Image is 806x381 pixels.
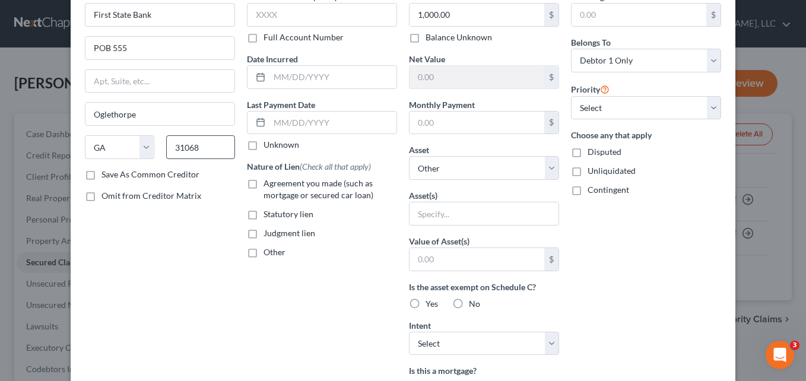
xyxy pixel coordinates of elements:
[409,319,431,332] label: Intent
[469,299,480,309] span: No
[544,4,559,26] div: $
[426,299,438,309] span: Yes
[409,235,469,247] label: Value of Asset(s)
[101,190,201,201] span: Omit from Creditor Matrix
[166,135,236,159] input: Enter zip...
[409,53,445,65] label: Net Value
[410,4,544,26] input: 0.00
[409,281,559,293] label: Is the asset exempt on Schedule C?
[85,3,235,27] input: Search creditor by name...
[571,82,610,96] label: Priority
[264,139,299,151] label: Unknown
[85,70,234,93] input: Apt, Suite, etc...
[264,31,344,43] label: Full Account Number
[264,209,313,219] span: Statutory lien
[247,53,298,65] label: Date Incurred
[588,166,636,176] span: Unliquidated
[409,364,559,377] label: Is this a mortgage?
[544,248,559,271] div: $
[247,3,397,27] input: XXXX
[247,160,371,173] label: Nature of Lien
[85,37,234,59] input: Enter address...
[410,202,559,225] input: Specify...
[264,247,285,257] span: Other
[588,185,629,195] span: Contingent
[264,178,373,200] span: Agreement you made (such as mortgage or secured car loan)
[85,103,234,125] input: Enter city...
[410,248,544,271] input: 0.00
[300,161,371,172] span: (Check all that apply)
[101,169,199,180] label: Save As Common Creditor
[572,4,706,26] input: 0.00
[790,341,799,350] span: 3
[409,99,475,111] label: Monthly Payment
[544,66,559,88] div: $
[544,112,559,134] div: $
[247,99,315,111] label: Last Payment Date
[410,112,544,134] input: 0.00
[269,112,396,134] input: MM/DD/YYYY
[426,31,492,43] label: Balance Unknown
[269,66,396,88] input: MM/DD/YYYY
[410,66,544,88] input: 0.00
[571,129,721,141] label: Choose any that apply
[571,37,611,47] span: Belongs To
[706,4,721,26] div: $
[409,189,437,202] label: Asset(s)
[766,341,794,369] iframe: Intercom live chat
[588,147,621,157] span: Disputed
[409,145,429,155] span: Asset
[264,228,315,238] span: Judgment lien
